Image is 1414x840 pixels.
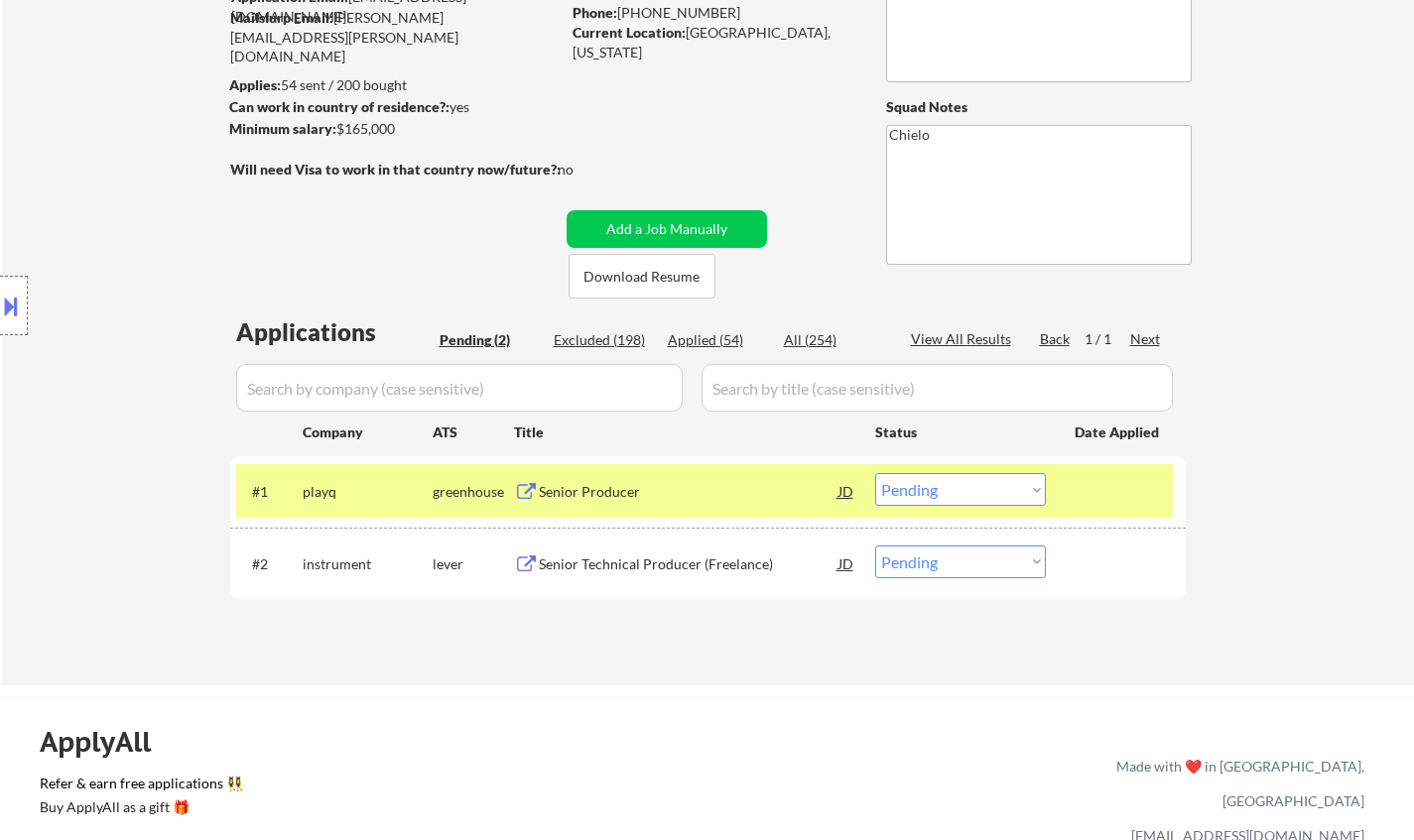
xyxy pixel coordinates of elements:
div: All (254) [784,330,883,350]
div: Status [875,414,1046,449]
div: $165,000 [229,119,560,139]
div: Back [1040,329,1072,349]
div: Pending (2) [440,330,539,350]
strong: Applies: [229,76,281,93]
strong: Current Location: [573,24,686,41]
div: ATS [433,422,514,442]
div: 54 sent / 200 bought [229,75,560,95]
div: #1 [252,482,287,502]
div: 1 / 1 [1085,329,1130,349]
strong: Phone: [573,4,617,21]
div: Made with ❤️ in [GEOGRAPHIC_DATA], [GEOGRAPHIC_DATA] [1108,749,1364,818]
div: playq [303,482,433,502]
a: Refer & earn free applications 👯‍♀️ [40,777,702,797]
div: greenhouse [433,482,514,502]
div: Applied (54) [668,330,767,350]
div: ApplyAll [40,725,174,759]
a: Buy ApplyAll as a gift 🎁 [40,797,238,822]
input: Search by title (case sensitive) [702,364,1173,412]
div: lever [433,554,514,574]
input: Search by company (case sensitive) [236,364,683,412]
div: JD [836,545,856,581]
div: JD [836,473,856,509]
div: Next [1130,329,1162,349]
div: Date Applied [1075,422,1162,442]
button: Download Resume [569,254,715,299]
div: instrument [303,554,433,574]
div: Title [514,422,856,442]
div: yes [229,97,554,117]
strong: Minimum salary: [229,120,336,137]
div: [PHONE_NUMBER] [573,3,853,23]
strong: Can work in country of residence?: [229,98,450,115]
div: Buy ApplyAll as a gift 🎁 [40,800,238,814]
div: Senior Technical Producer (Freelance) [539,554,838,574]
strong: Mailslurp Email: [230,9,333,26]
div: View All Results [911,329,1017,349]
div: #2 [252,554,287,574]
div: Senior Producer [539,482,838,502]
button: Add a Job Manually [567,210,767,248]
div: Company [303,422,433,442]
div: [GEOGRAPHIC_DATA], [US_STATE] [573,23,853,61]
div: no [558,160,614,180]
div: Squad Notes [886,97,1192,117]
div: Excluded (198) [554,330,653,350]
strong: Will need Visa to work in that country now/future?: [230,161,561,178]
div: [PERSON_NAME][EMAIL_ADDRESS][PERSON_NAME][DOMAIN_NAME] [230,8,560,66]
